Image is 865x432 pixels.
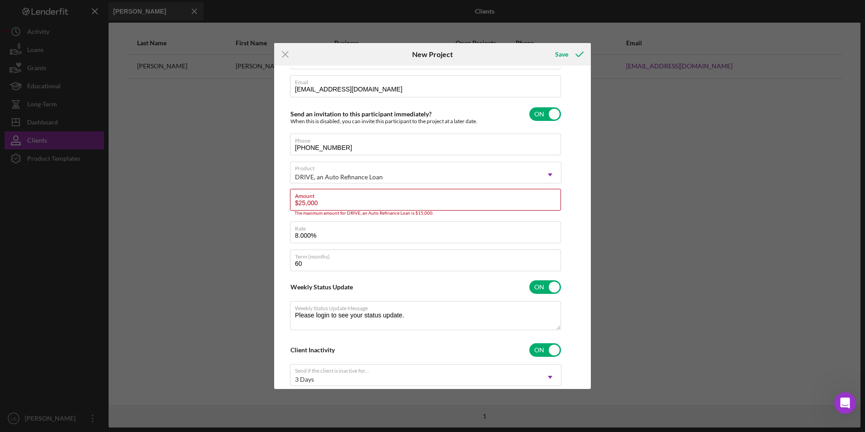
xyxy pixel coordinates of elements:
div: DRIVE, an Auto Refinance Loan [295,173,383,181]
label: Phone [295,134,561,144]
label: Rate [295,222,561,232]
label: Amount [295,189,561,199]
label: Client Inactivity [290,346,335,354]
label: Send an invitation to this participant immediately? [290,110,432,118]
iframe: Intercom live chat [834,392,856,414]
label: Weekly Status Update Message [295,302,561,312]
div: The maximum amount for DRIVE, an Auto Refinance Loan is $15,000. [290,211,561,216]
label: Email [295,76,561,86]
button: Save [546,45,591,63]
label: Term (months) [295,250,561,260]
label: Weekly Status Update [290,283,353,291]
div: Save [555,45,568,63]
h6: New Project [412,50,453,58]
div: 3 Days [295,376,314,383]
div: When this is disabled, you can invite this participant to the project at a later date. [290,118,477,125]
textarea: Please login to see your status update. [290,301,561,330]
